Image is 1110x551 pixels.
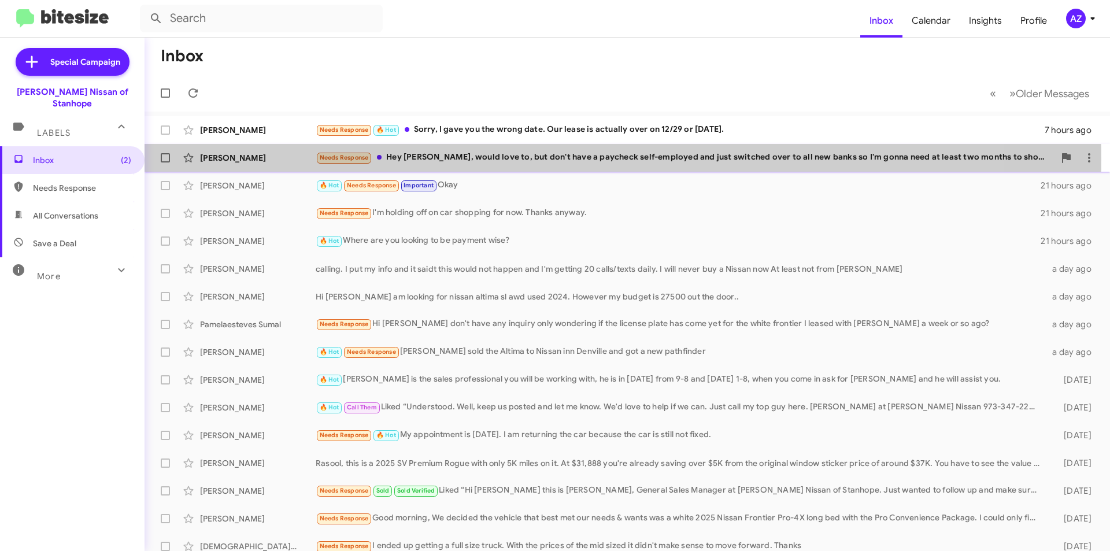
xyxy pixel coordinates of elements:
span: « [990,86,996,101]
span: 🔥 Hot [376,126,396,134]
div: [DATE] [1045,485,1101,497]
a: Inbox [860,4,902,38]
span: Needs Response [320,542,369,550]
span: Needs Response [33,182,131,194]
div: My appointment is [DATE]. I am returning the car because the car is still not fixed. [316,428,1045,442]
span: Sold Verified [397,487,435,494]
div: I'm holding off on car shopping for now. Thanks anyway. [316,206,1041,220]
div: Hey [PERSON_NAME], would love to, but don't have a paycheck self-employed and just switched over ... [316,151,1054,164]
div: 21 hours ago [1041,208,1101,219]
div: [PERSON_NAME] [200,208,316,219]
span: Important [404,182,434,189]
div: [PERSON_NAME] [200,346,316,358]
div: Pamelaesteves Sumal [200,319,316,330]
span: Needs Response [347,348,396,356]
div: [PERSON_NAME] [200,124,316,136]
div: a day ago [1045,263,1101,275]
a: Profile [1011,4,1056,38]
span: Older Messages [1016,87,1089,100]
span: All Conversations [33,210,98,221]
h1: Inbox [161,47,203,65]
div: Okay [316,179,1041,192]
span: (2) [121,154,131,166]
input: Search [140,5,383,32]
div: calling. I put my info and it saidt this would not happen and I'm getting 20 calls/texts daily. I... [316,263,1045,275]
div: [DATE] [1045,457,1101,469]
a: Calendar [902,4,960,38]
div: a day ago [1045,319,1101,330]
span: Needs Response [320,209,369,217]
span: 🔥 Hot [320,182,339,189]
div: 7 hours ago [1045,124,1101,136]
span: Needs Response [320,431,369,439]
div: [PERSON_NAME] [200,235,316,247]
div: [PERSON_NAME] [200,291,316,302]
div: Rasool, this is a 2025 SV Premium Rogue with only 5K miles on it. At $31,888 you're already savin... [316,457,1045,469]
span: Needs Response [320,320,369,328]
div: a day ago [1045,291,1101,302]
span: Labels [37,128,71,138]
div: Sorry, I gave you the wrong date. Our lease is actually over on 12/29 or [DATE]. [316,123,1045,136]
a: Insights [960,4,1011,38]
button: Next [1002,82,1096,105]
span: Needs Response [320,126,369,134]
span: 🔥 Hot [320,237,339,245]
span: Needs Response [320,487,369,494]
div: [PERSON_NAME] [200,457,316,469]
div: 21 hours ago [1041,235,1101,247]
div: [DATE] [1045,374,1101,386]
div: [PERSON_NAME] [200,374,316,386]
button: Previous [983,82,1003,105]
div: [DATE] [1045,513,1101,524]
div: [PERSON_NAME] [200,152,316,164]
span: 🔥 Hot [320,404,339,411]
div: a day ago [1045,346,1101,358]
span: Sold [376,487,390,494]
span: Needs Response [320,154,369,161]
div: Good morning, We decided the vehicle that best met our needs & wants was a white 2025 Nissan Fron... [316,512,1045,525]
div: [PERSON_NAME] [200,485,316,497]
div: [DATE] [1045,430,1101,441]
button: AZ [1056,9,1097,28]
span: 🔥 Hot [376,431,396,439]
div: [PERSON_NAME] is the sales professional you will be working with, he is in [DATE] from 9-8 and [D... [316,373,1045,386]
span: Call Them [347,404,377,411]
div: [PERSON_NAME] [200,402,316,413]
span: Save a Deal [33,238,76,249]
span: 🔥 Hot [320,376,339,383]
span: Needs Response [347,182,396,189]
div: Where are you looking to be payment wise? [316,234,1041,247]
nav: Page navigation example [983,82,1096,105]
div: Hi [PERSON_NAME] don't have any inquiry only wondering if the license plate has come yet for the ... [316,317,1045,331]
div: Hi [PERSON_NAME] am looking for nissan altima sl awd used 2024. However my budget is 27500 out th... [316,291,1045,302]
span: » [1009,86,1016,101]
div: Liked “Hi [PERSON_NAME] this is [PERSON_NAME], General Sales Manager at [PERSON_NAME] Nissan of S... [316,484,1045,497]
a: Special Campaign [16,48,129,76]
div: [PERSON_NAME] [200,263,316,275]
div: [PERSON_NAME] [200,513,316,524]
div: [DATE] [1045,402,1101,413]
div: [PERSON_NAME] sold the Altima to Nissan inn Denville and got a new pathfinder [316,345,1045,358]
span: Needs Response [320,515,369,522]
div: Liked “Understood. Well, keep us posted and let me know. We'd love to help if we can. Just call m... [316,401,1045,414]
span: More [37,271,61,282]
div: 21 hours ago [1041,180,1101,191]
span: Inbox [33,154,131,166]
span: 🔥 Hot [320,348,339,356]
div: [PERSON_NAME] [200,180,316,191]
div: [PERSON_NAME] [200,430,316,441]
div: AZ [1066,9,1086,28]
span: Special Campaign [50,56,120,68]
